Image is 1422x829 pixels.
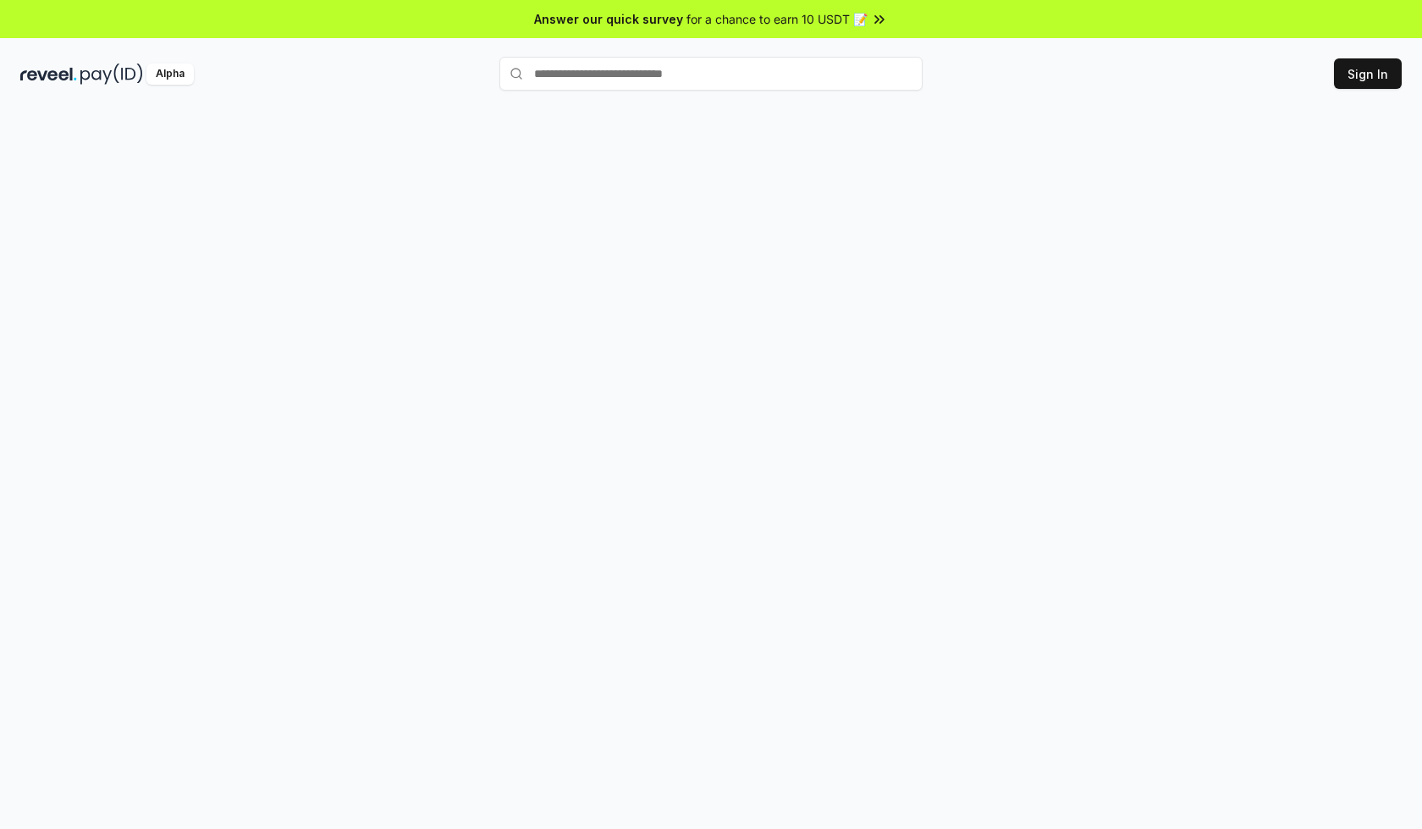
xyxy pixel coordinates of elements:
[534,10,683,28] span: Answer our quick survey
[80,64,143,85] img: pay_id
[1334,58,1402,89] button: Sign In
[146,64,194,85] div: Alpha
[20,64,77,85] img: reveel_dark
[686,10,868,28] span: for a chance to earn 10 USDT 📝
